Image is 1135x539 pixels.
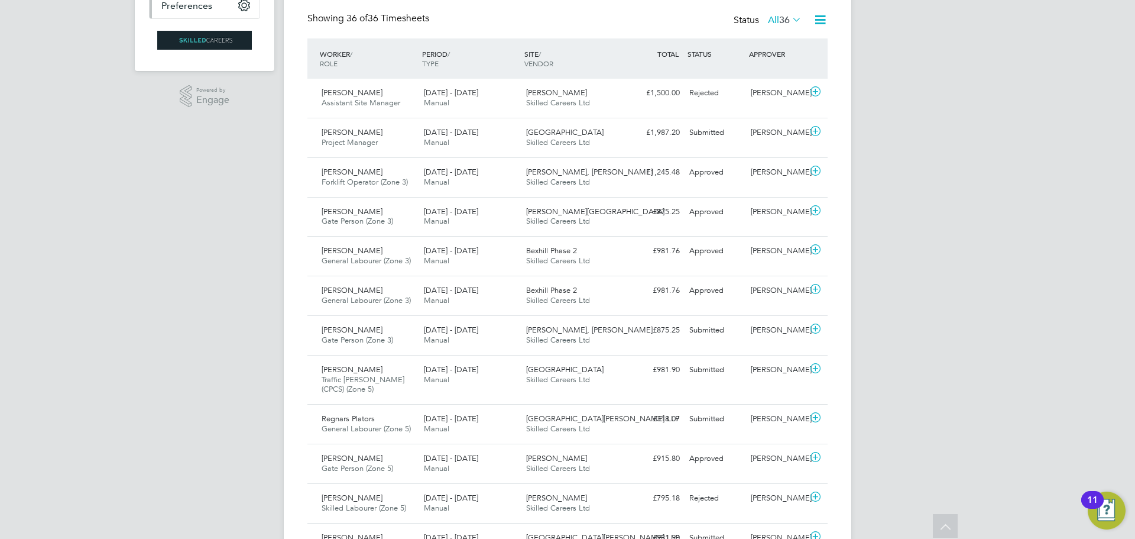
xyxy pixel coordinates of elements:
span: Manual [424,137,449,147]
span: [DATE] - [DATE] [424,246,478,256]
div: Approved [685,202,746,222]
div: APPROVER [746,43,808,64]
span: Skilled Careers Ltd [526,463,590,473]
span: Skilled Careers Ltd [526,375,590,385]
span: Manual [424,335,449,345]
div: Rejected [685,489,746,508]
div: 11 [1087,500,1098,515]
span: / [447,49,450,59]
div: [PERSON_NAME] [746,83,808,103]
span: Gate Person (Zone 3) [322,335,393,345]
a: Go to home page [149,31,260,50]
span: [DATE] - [DATE] [424,493,478,503]
label: All [768,14,802,26]
div: [PERSON_NAME] [746,360,808,380]
span: Project Manager [322,137,378,147]
div: £1,245.48 [623,163,685,182]
span: Skilled Careers Ltd [526,424,590,434]
a: Powered byEngage [180,85,230,108]
div: SITE [521,43,624,74]
span: [DATE] - [DATE] [424,414,478,424]
span: 36 of [346,12,368,24]
div: Approved [685,163,746,182]
span: Gate Person (Zone 5) [322,463,393,473]
div: £915.80 [623,449,685,469]
div: [PERSON_NAME] [746,489,808,508]
span: Bexhill Phase 2 [526,246,577,256]
div: [PERSON_NAME] [746,123,808,143]
span: [DATE] - [DATE] [424,206,478,217]
span: [PERSON_NAME] [322,167,382,177]
span: Skilled Careers Ltd [526,216,590,226]
div: Approved [685,281,746,301]
span: [DATE] - [DATE] [424,127,478,137]
span: Manual [424,424,449,434]
span: [PERSON_NAME] [526,453,587,463]
span: [DATE] - [DATE] [424,364,478,375]
img: skilledcareers-logo-retina.png [157,31,252,50]
span: [PERSON_NAME] [322,364,382,375]
div: Submitted [685,321,746,340]
span: [PERSON_NAME] [322,127,382,137]
span: Manual [424,503,449,513]
span: Regnars Plators [322,414,375,424]
span: [DATE] - [DATE] [424,325,478,335]
div: [PERSON_NAME] [746,163,808,182]
span: Skilled Careers Ltd [526,177,590,187]
span: 36 [779,14,790,26]
span: Manual [424,177,449,187]
span: [PERSON_NAME] [322,206,382,217]
span: Skilled Careers Ltd [526,137,590,147]
div: £981.76 [623,281,685,301]
span: [PERSON_NAME] [322,285,382,295]
span: General Labourer (Zone 3) [322,295,411,305]
div: Submitted [685,360,746,380]
div: [PERSON_NAME] [746,409,808,429]
span: Bexhill Phase 2 [526,285,577,295]
div: [PERSON_NAME] [746,202,808,222]
span: Skilled Careers Ltd [526,295,590,305]
span: Manual [424,216,449,226]
span: Manual [424,375,449,385]
span: [GEOGRAPHIC_DATA] [526,364,604,375]
span: Assistant Site Manager [322,98,400,108]
span: Skilled Careers Ltd [526,335,590,345]
div: £981.76 [623,241,685,261]
span: Skilled Careers Ltd [526,503,590,513]
span: TYPE [422,59,439,68]
span: Skilled Labourer (Zone 5) [322,503,406,513]
div: Rejected [685,83,746,103]
span: [PERSON_NAME] [322,493,382,503]
span: [PERSON_NAME] [526,493,587,503]
span: [PERSON_NAME][GEOGRAPHIC_DATA] [526,206,664,217]
div: £1,500.00 [623,83,685,103]
div: WORKER [317,43,419,74]
div: [PERSON_NAME] [746,281,808,301]
span: Manual [424,463,449,473]
span: Skilled Careers Ltd [526,98,590,108]
span: [DATE] - [DATE] [424,167,478,177]
span: [PERSON_NAME] [322,246,382,256]
span: [PERSON_NAME] [526,88,587,98]
span: [PERSON_NAME] [322,453,382,463]
span: / [539,49,541,59]
div: £875.25 [623,321,685,340]
div: Showing [307,12,432,25]
span: Forklift Operator (Zone 3) [322,177,408,187]
span: Traffic [PERSON_NAME] (CPCS) (Zone 5) [322,375,404,395]
div: PERIOD [419,43,521,74]
span: [PERSON_NAME], [PERSON_NAME] [526,325,653,335]
span: General Labourer (Zone 3) [322,256,411,266]
span: Powered by [196,85,229,95]
span: [DATE] - [DATE] [424,285,478,295]
div: [PERSON_NAME] [746,241,808,261]
span: [PERSON_NAME] [322,88,382,98]
span: / [350,49,352,59]
span: Manual [424,295,449,305]
span: [PERSON_NAME], [PERSON_NAME] [526,167,653,177]
div: Submitted [685,409,746,429]
div: [PERSON_NAME] [746,449,808,469]
span: Gate Person (Zone 3) [322,216,393,226]
span: Manual [424,98,449,108]
div: Approved [685,449,746,469]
